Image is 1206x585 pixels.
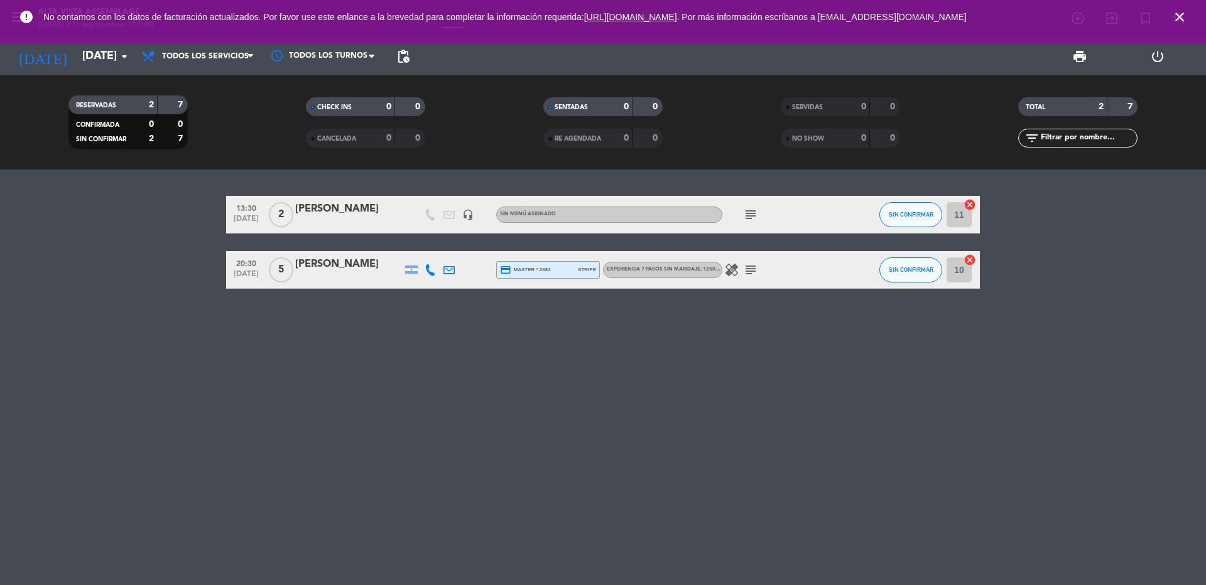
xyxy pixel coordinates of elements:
strong: 0 [861,134,866,142]
strong: 7 [1127,102,1135,111]
span: 5 [269,257,293,282]
strong: 0 [890,102,898,111]
div: [PERSON_NAME] [295,201,402,217]
span: SENTADAS [555,104,588,110]
span: CONFIRMADA [76,122,119,128]
strong: 0 [178,120,185,129]
i: headset_mic [462,209,474,220]
span: 20:30 [231,255,262,270]
span: Todos los servicios [162,52,249,61]
strong: 2 [149,100,154,109]
span: RESERVADAS [76,102,116,109]
strong: 0 [624,134,629,142]
i: cancel [964,254,976,266]
span: TOTAL [1026,104,1045,110]
strong: 0 [415,134,423,142]
i: arrow_drop_down [117,49,132,64]
strong: 0 [653,102,660,111]
strong: 0 [624,102,629,111]
i: close [1172,9,1187,24]
span: SERVIDAS [792,104,823,110]
span: pending_actions [396,49,411,64]
span: 13:30 [231,200,262,215]
strong: 2 [149,134,154,143]
strong: 0 [653,134,660,142]
strong: 2 [1099,102,1104,111]
span: SIN CONFIRMAR [76,136,126,142]
strong: 0 [890,134,898,142]
i: filter_list [1024,131,1040,146]
button: SIN CONFIRMAR [879,202,942,227]
strong: 0 [386,102,391,111]
span: SIN CONFIRMAR [889,211,933,218]
span: 2 [269,202,293,227]
span: NO SHOW [792,136,824,142]
span: , 125000 ARS [700,267,733,272]
span: CANCELADA [317,136,356,142]
i: healing [724,262,739,277]
div: LOG OUT [1119,38,1197,75]
strong: 7 [178,134,185,143]
span: No contamos con los datos de facturación actualizados. Por favor use este enlance a la brevedad p... [43,12,967,22]
i: error [19,9,34,24]
span: Sin menú asignado [500,212,556,217]
span: RE AGENDADA [555,136,601,142]
span: Experiencia 7 pasos sin maridaje [607,267,733,272]
i: power_settings_new [1150,49,1165,64]
span: SIN CONFIRMAR [889,266,933,273]
i: subject [743,262,758,277]
strong: 7 [178,100,185,109]
span: [DATE] [231,215,262,229]
span: print [1072,49,1087,64]
strong: 0 [415,102,423,111]
span: master * 2883 [500,264,551,276]
input: Filtrar por nombre... [1040,131,1137,145]
i: credit_card [500,264,511,276]
button: SIN CONFIRMAR [879,257,942,282]
span: stripe [578,266,596,274]
strong: 0 [861,102,866,111]
strong: 0 [149,120,154,129]
strong: 0 [386,134,391,142]
i: [DATE] [9,43,76,70]
i: subject [743,207,758,222]
div: [PERSON_NAME] [295,256,402,272]
span: CHECK INS [317,104,352,110]
a: [URL][DOMAIN_NAME] [584,12,677,22]
i: cancel [964,198,976,211]
span: [DATE] [231,270,262,284]
a: . Por más información escríbanos a [EMAIL_ADDRESS][DOMAIN_NAME] [677,12,967,22]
